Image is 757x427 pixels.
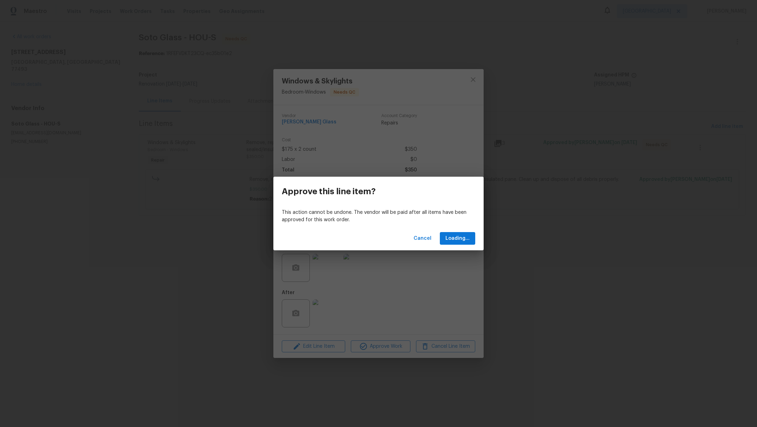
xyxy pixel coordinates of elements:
p: This action cannot be undone. The vendor will be paid after all items have been approved for this... [282,209,475,224]
h3: Approve this line item? [282,187,376,196]
button: Loading... [440,232,475,245]
span: Cancel [414,234,431,243]
button: Cancel [411,232,434,245]
span: Loading... [445,234,470,243]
